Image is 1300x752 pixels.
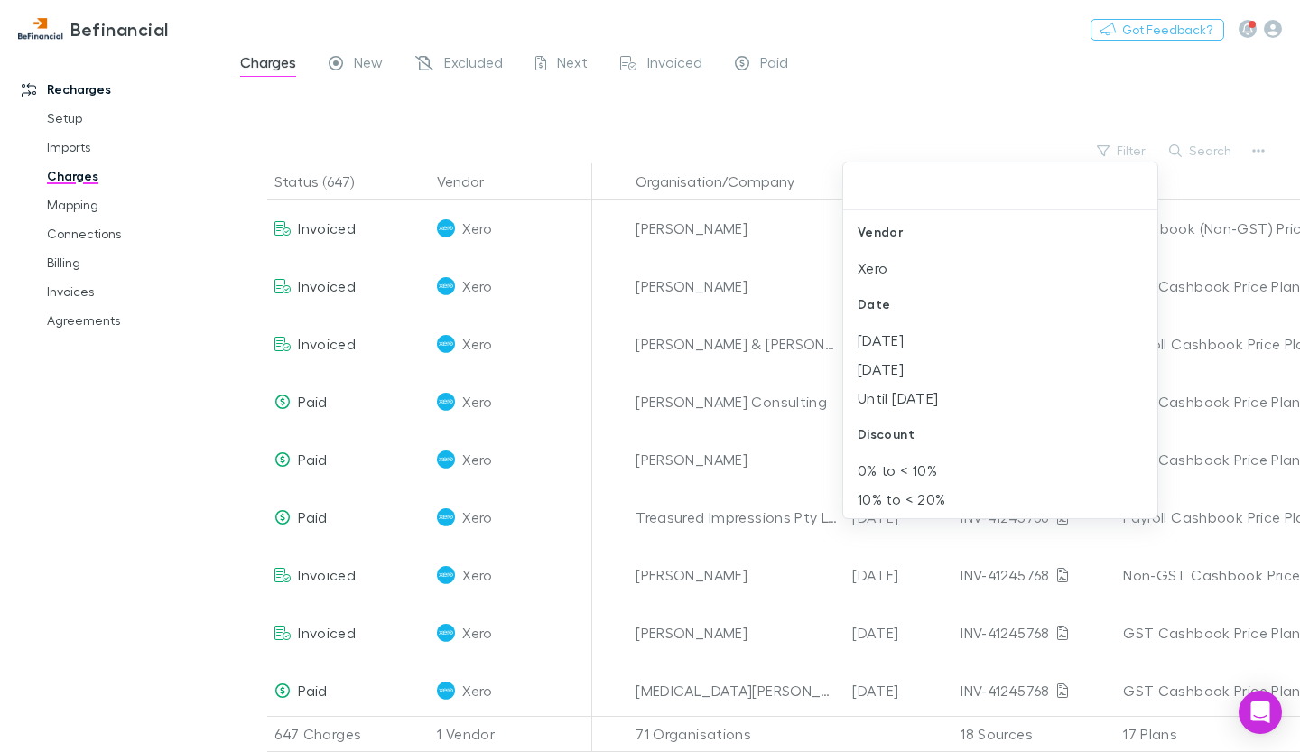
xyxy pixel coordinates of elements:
[843,355,1157,384] li: [DATE]
[843,254,1157,283] li: Xero
[843,210,1157,254] div: Vendor
[843,413,1157,456] div: Discount
[843,326,1157,355] li: [DATE]
[1239,691,1282,734] div: Open Intercom Messenger
[843,384,1157,413] li: Until [DATE]
[843,456,1157,485] li: 0% to < 10%
[843,485,1157,514] li: 10% to < 20%
[843,283,1157,326] div: Date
